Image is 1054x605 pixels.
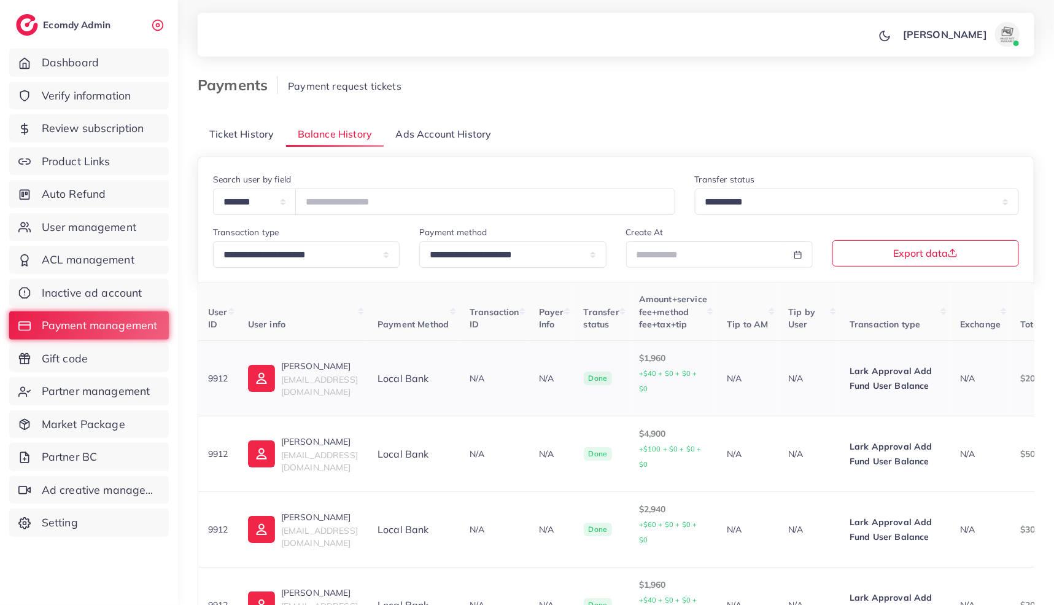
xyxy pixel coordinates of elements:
[378,319,449,330] span: Payment Method
[42,186,106,202] span: Auto Refund
[788,522,830,537] p: N/A
[9,311,169,340] a: Payment management
[9,147,169,176] a: Product Links
[378,523,450,537] div: Local bank
[43,19,114,31] h2: Ecomdy Admin
[9,509,169,537] a: Setting
[584,447,613,461] span: Done
[281,525,358,548] span: [EMAIL_ADDRESS][DOMAIN_NAME]
[9,180,169,208] a: Auto Refund
[9,410,169,439] a: Market Package
[850,439,940,469] p: Lark Approval Add Fund User Balance
[470,448,484,459] span: N/A
[378,447,450,461] div: Local bank
[281,585,358,600] p: [PERSON_NAME]
[470,306,519,330] span: Transaction ID
[639,426,707,472] p: $4,900
[9,377,169,405] a: Partner management
[960,373,975,384] span: N/A
[281,359,358,373] p: [PERSON_NAME]
[42,449,98,465] span: Partner BC
[42,515,78,531] span: Setting
[9,246,169,274] a: ACL management
[281,510,358,525] p: [PERSON_NAME]
[960,319,1001,330] span: Exchange
[42,219,136,235] span: User management
[378,372,450,386] div: Local bank
[788,447,830,461] p: N/A
[727,522,769,537] p: N/A
[639,369,697,393] small: +$40 + $0 + $0 + $0
[248,319,285,330] span: User info
[209,127,274,141] span: Ticket History
[639,445,702,469] small: +$100 + $0 + $0 + $0
[42,416,125,432] span: Market Package
[539,306,564,330] span: Payer Info
[584,523,613,536] span: Done
[639,294,707,330] span: Amount+service fee+method fee+tax+tip
[727,319,768,330] span: Tip to AM
[213,173,291,185] label: Search user by field
[213,226,279,238] label: Transaction type
[995,22,1020,47] img: avatar
[584,372,613,385] span: Done
[695,173,755,185] label: Transfer status
[9,443,169,471] a: Partner BC
[788,371,830,386] p: N/A
[639,502,707,547] p: $2,940
[850,319,921,330] span: Transaction type
[903,27,987,42] p: [PERSON_NAME]
[727,371,769,386] p: N/A
[281,450,358,473] span: [EMAIL_ADDRESS][DOMAIN_NAME]
[9,82,169,110] a: Verify information
[208,522,228,537] p: 9912
[208,371,228,386] p: 9912
[42,351,88,367] span: Gift code
[960,524,975,535] span: N/A
[584,306,619,330] span: Transfer status
[9,213,169,241] a: User management
[1020,319,1042,330] span: Total
[248,440,275,467] img: ic-user-info.36bf1079.svg
[788,306,815,330] span: Tip by User
[42,88,131,104] span: Verify information
[539,522,564,537] p: N/A
[208,306,228,330] span: User ID
[396,127,492,141] span: Ads Account History
[419,226,487,238] label: Payment method
[9,279,169,307] a: Inactive ad account
[896,22,1025,47] a: [PERSON_NAME]avatar
[16,14,114,36] a: logoEcomdy Admin
[248,365,275,392] img: ic-user-info.36bf1079.svg
[850,515,940,544] p: Lark Approval Add Fund User Balance
[9,49,169,77] a: Dashboard
[42,383,150,399] span: Partner management
[470,524,484,535] span: N/A
[281,374,358,397] span: [EMAIL_ADDRESS][DOMAIN_NAME]
[832,240,1019,267] button: Export data
[9,114,169,142] a: Review subscription
[42,120,144,136] span: Review subscription
[42,285,142,301] span: Inactive ad account
[893,248,958,258] span: Export data
[298,127,372,141] span: Balance History
[9,476,169,504] a: Ad creative management
[198,76,278,94] h3: Payments
[960,448,975,459] span: N/A
[42,318,158,334] span: Payment management
[42,482,160,498] span: Ad creative management
[639,520,697,544] small: +$60 + $0 + $0 + $0
[470,373,484,384] span: N/A
[539,447,564,461] p: N/A
[539,371,564,386] p: N/A
[9,345,169,373] a: Gift code
[850,364,940,393] p: Lark Approval Add Fund User Balance
[42,154,110,170] span: Product Links
[208,447,228,461] p: 9912
[42,55,99,71] span: Dashboard
[42,252,134,268] span: ACL management
[288,80,401,92] span: Payment request tickets
[727,447,769,461] p: N/A
[248,516,275,543] img: ic-user-info.36bf1079.svg
[281,434,358,449] p: [PERSON_NAME]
